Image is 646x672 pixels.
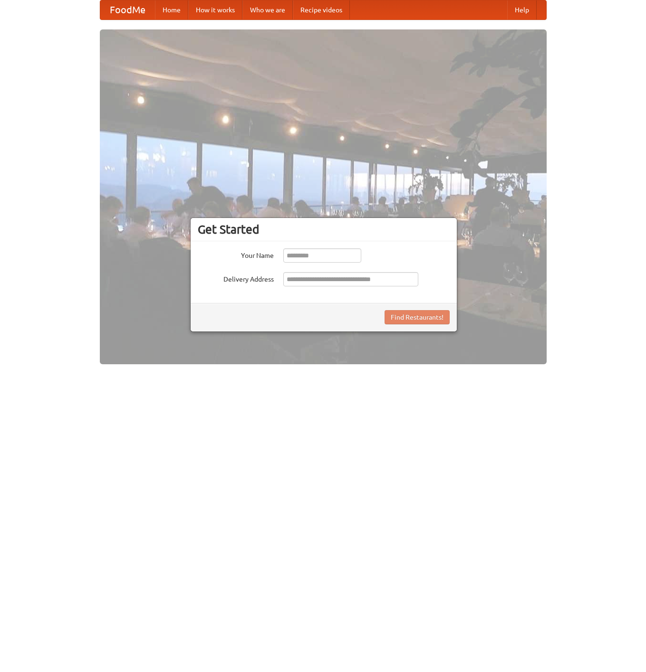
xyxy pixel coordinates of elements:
[100,0,155,19] a: FoodMe
[188,0,242,19] a: How it works
[242,0,293,19] a: Who we are
[385,310,450,324] button: Find Restaurants!
[507,0,537,19] a: Help
[293,0,350,19] a: Recipe videos
[198,272,274,284] label: Delivery Address
[198,248,274,260] label: Your Name
[155,0,188,19] a: Home
[198,222,450,237] h3: Get Started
